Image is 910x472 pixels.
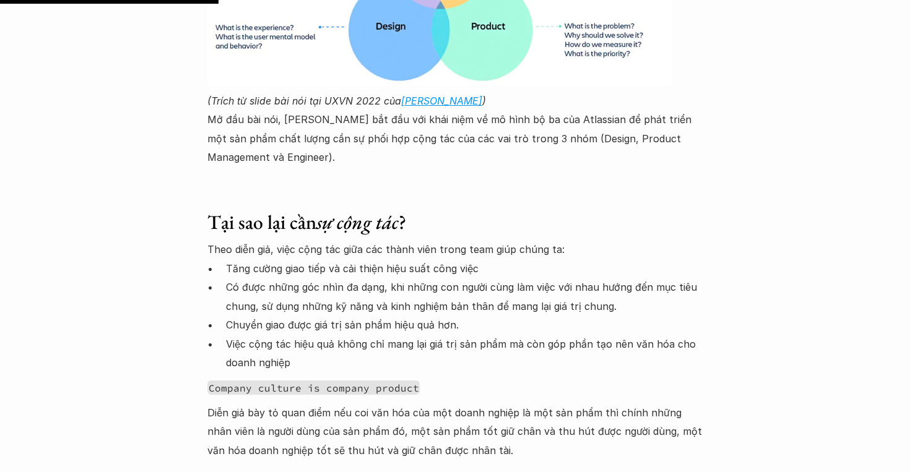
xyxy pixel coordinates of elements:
[207,95,401,107] em: (Trích từ slide bài nói tại UXVN 2022 của
[482,95,486,107] em: )
[226,278,703,315] p: Có được những góc nhìn đa dạng, khi những con người cùng làm việc với nhau hướng đến mục tiêu chu...
[226,259,703,278] p: Tăng cường giao tiếp và cải thiện hiệu suất công việc
[207,210,703,234] h3: Tại sao lại cần ?
[207,403,703,460] p: Diễn giả bày tỏ quan điểm nếu coi văn hóa của một doanh nghiệp là một sản phẩm thì chính những nh...
[226,335,703,372] p: Việc cộng tác hiệu quả không chỉ mang lại giá trị sản phẩm mà còn góp phần tạo nên văn hóa cho do...
[316,209,399,235] em: sự cộng tác
[226,315,703,334] p: Chuyển giao được giá trị sản phẩm hiệu quả hơn.
[207,380,420,395] code: Company culture is company product
[207,240,703,259] p: Theo diễn giả, việc cộng tác giữa các thành viên trong team giúp chúng ta:
[207,92,703,186] p: Mở đầu bài nói, [PERSON_NAME] bắt đầu với khái niệm về mô hình bộ ba của Atlassian để phát triển ...
[401,95,482,107] a: [PERSON_NAME]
